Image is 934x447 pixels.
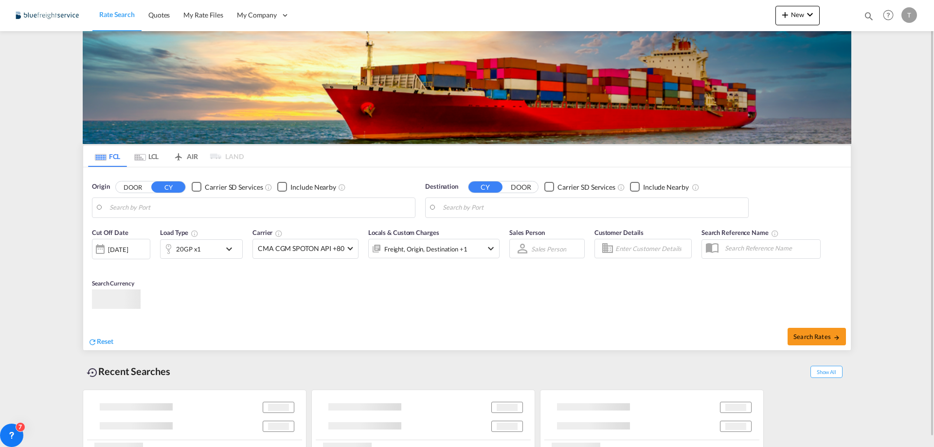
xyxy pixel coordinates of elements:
[692,183,700,191] md-icon: Unchecked: Ignores neighbouring ports when fetching rates.Checked : Includes neighbouring ports w...
[116,181,150,193] button: DOOR
[290,182,336,192] div: Include Nearby
[701,229,779,236] span: Search Reference Name
[509,229,545,236] span: Sales Person
[88,337,113,347] div: icon-refreshReset
[192,182,263,192] md-checkbox: Checkbox No Ink
[793,333,840,340] span: Search Rates
[468,181,503,193] button: CY
[880,7,901,24] div: Help
[176,242,201,256] div: 20GP x1
[88,145,127,167] md-tab-item: FCL
[544,182,615,192] md-checkbox: Checkbox No Ink
[92,280,134,287] span: Search Currency
[160,239,243,259] div: 20GP x1icon-chevron-down
[108,245,128,254] div: [DATE]
[594,229,644,236] span: Customer Details
[643,182,689,192] div: Include Nearby
[771,230,779,237] md-icon: Your search will be saved by the below given name
[92,258,99,271] md-datepicker: Select
[166,145,205,167] md-tab-item: AIR
[277,182,336,192] md-checkbox: Checkbox No Ink
[15,4,80,26] img: 9097ab40c0d911ee81d80fb7ec8da167.JPG
[443,200,743,215] input: Search by Port
[880,7,897,23] span: Help
[775,6,820,25] button: icon-plus 400-fgNewicon-chevron-down
[99,10,135,18] span: Rate Search
[901,7,917,23] div: T
[237,10,277,20] span: My Company
[88,338,97,346] md-icon: icon-refresh
[191,230,198,237] md-icon: icon-information-outline
[183,11,223,19] span: My Rate Files
[779,9,791,20] md-icon: icon-plus 400-fg
[265,183,272,191] md-icon: Unchecked: Search for CY (Container Yard) services for all selected carriers.Checked : Search for...
[88,145,244,167] md-pagination-wrapper: Use the left and right arrow keys to navigate between tabs
[338,183,346,191] md-icon: Unchecked: Ignores neighbouring ports when fetching rates.Checked : Includes neighbouring ports w...
[83,360,174,382] div: Recent Searches
[97,337,113,345] span: Reset
[425,182,458,192] span: Destination
[779,11,816,18] span: New
[863,11,874,21] md-icon: icon-magnify
[720,241,820,255] input: Search Reference Name
[83,31,851,144] img: LCL+%26+FCL+BACKGROUND.png
[368,229,439,236] span: Locals & Custom Charges
[173,151,184,158] md-icon: icon-airplane
[810,366,843,378] span: Show All
[205,182,263,192] div: Carrier SD Services
[368,239,500,258] div: Freight Origin Destination Factory Stuffingicon-chevron-down
[92,182,109,192] span: Origin
[615,241,688,256] input: Enter Customer Details
[275,230,283,237] md-icon: The selected Trucker/Carrierwill be displayed in the rate results If the rates are from another f...
[530,242,567,256] md-select: Sales Person
[617,183,625,191] md-icon: Unchecked: Search for CY (Container Yard) services for all selected carriers.Checked : Search for...
[504,181,538,193] button: DOOR
[252,229,283,236] span: Carrier
[485,243,497,254] md-icon: icon-chevron-down
[833,334,840,341] md-icon: icon-arrow-right
[148,11,170,19] span: Quotes
[630,182,689,192] md-checkbox: Checkbox No Ink
[83,167,851,350] div: Origin DOOR CY Checkbox No InkUnchecked: Search for CY (Container Yard) services for all selected...
[127,145,166,167] md-tab-item: LCL
[92,239,150,259] div: [DATE]
[863,11,874,25] div: icon-magnify
[223,243,240,255] md-icon: icon-chevron-down
[557,182,615,192] div: Carrier SD Services
[258,244,344,253] span: CMA CGM SPOTON API +80
[384,242,467,256] div: Freight Origin Destination Factory Stuffing
[87,367,98,378] md-icon: icon-backup-restore
[92,229,128,236] span: Cut Off Date
[788,328,846,345] button: Search Ratesicon-arrow-right
[804,9,816,20] md-icon: icon-chevron-down
[151,181,185,193] button: CY
[109,200,410,215] input: Search by Port
[160,229,198,236] span: Load Type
